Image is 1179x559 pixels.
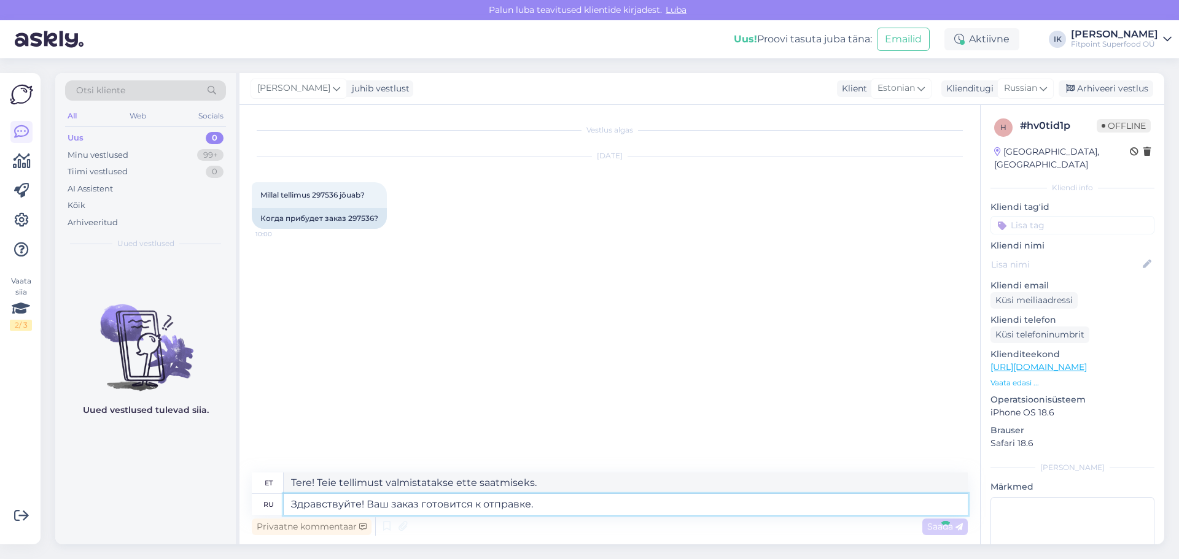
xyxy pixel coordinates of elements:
[127,108,149,124] div: Web
[990,437,1154,450] p: Safari 18.6
[1071,29,1158,39] div: [PERSON_NAME]
[990,406,1154,419] p: iPhone OS 18.6
[76,84,125,97] span: Otsi kliente
[197,149,224,161] div: 99+
[1097,119,1151,133] span: Offline
[1020,118,1097,133] div: # hv0tid1p
[990,361,1087,372] a: [URL][DOMAIN_NAME]
[68,149,128,161] div: Minu vestlused
[252,150,968,161] div: [DATE]
[68,199,85,212] div: Kõik
[252,125,968,136] div: Vestlus algas
[206,132,224,144] div: 0
[990,279,1154,292] p: Kliendi email
[990,216,1154,234] input: Lisa tag
[990,292,1078,309] div: Küsi meiliaadressi
[1059,80,1153,97] div: Arhiveeri vestlus
[990,239,1154,252] p: Kliendi nimi
[206,166,224,178] div: 0
[994,145,1130,171] div: [GEOGRAPHIC_DATA], [GEOGRAPHIC_DATA]
[990,424,1154,437] p: Brauser
[252,208,387,229] div: Когда прибудет заказ 297536?
[260,190,365,199] span: Millal tellimus 297536 jõuab?
[990,377,1154,388] p: Vaata edasi ...
[990,462,1154,473] div: [PERSON_NAME]
[55,282,236,393] img: No chats
[941,82,994,95] div: Klienditugi
[68,217,118,229] div: Arhiveeritud
[877,28,930,51] button: Emailid
[10,83,33,106] img: Askly Logo
[83,404,209,417] p: Uued vestlused tulevad siia.
[117,238,174,249] span: Uued vestlused
[1071,39,1158,49] div: Fitpoint Superfood OÜ
[990,326,1089,343] div: Küsi telefoninumbrit
[991,258,1140,271] input: Lisa nimi
[347,82,410,95] div: juhib vestlust
[1049,31,1066,48] div: IK
[10,276,32,331] div: Vaata siia
[1000,123,1006,132] span: h
[990,182,1154,193] div: Kliendi info
[837,82,867,95] div: Klient
[734,32,872,47] div: Proovi tasuta juba täna:
[68,183,113,195] div: AI Assistent
[734,33,757,45] b: Uus!
[255,229,302,239] span: 10:00
[65,108,79,124] div: All
[990,348,1154,361] p: Klienditeekond
[990,201,1154,214] p: Kliendi tag'id
[257,82,330,95] span: [PERSON_NAME]
[10,320,32,331] div: 2 / 3
[990,314,1154,326] p: Kliendi telefon
[662,4,690,15] span: Luba
[1071,29,1172,49] a: [PERSON_NAME]Fitpoint Superfood OÜ
[196,108,226,124] div: Socials
[68,132,84,144] div: Uus
[1004,82,1037,95] span: Russian
[944,28,1019,50] div: Aktiivne
[990,480,1154,493] p: Märkmed
[68,166,128,178] div: Tiimi vestlused
[877,82,915,95] span: Estonian
[990,393,1154,406] p: Operatsioonisüsteem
